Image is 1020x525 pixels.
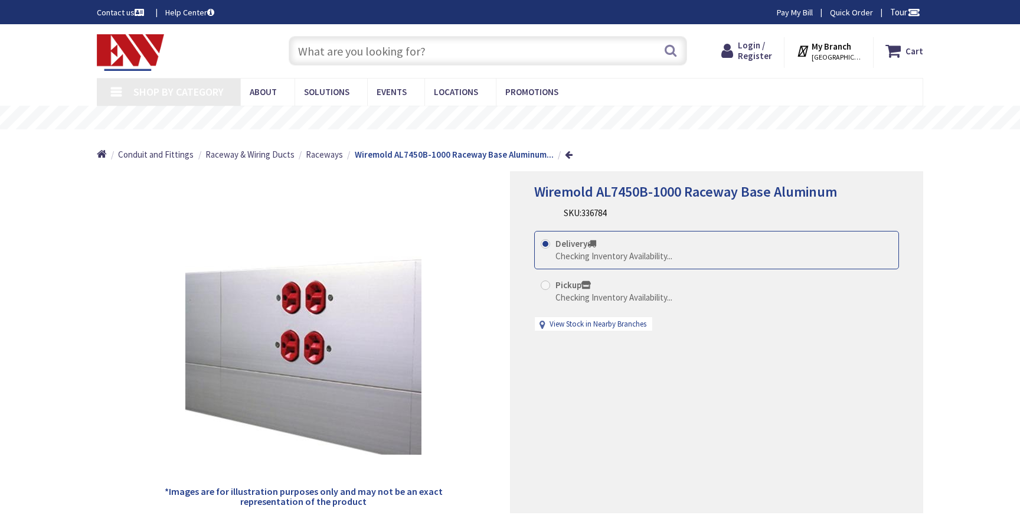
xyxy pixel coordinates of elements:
span: Login / Register [738,40,772,61]
div: SKU: [564,207,606,219]
span: Tour [890,6,920,18]
strong: My Branch [812,41,851,52]
span: Raceways [306,149,343,160]
span: Locations [434,86,478,97]
img: Electrical Wholesalers, Inc. [97,34,164,71]
a: Cart [885,40,923,61]
span: [GEOGRAPHIC_DATA], [GEOGRAPHIC_DATA] [812,53,862,62]
span: About [250,86,277,97]
a: Login / Register [721,40,772,61]
div: Checking Inventory Availability... [555,250,672,262]
a: Pay My Bill [777,6,813,18]
img: Wiremold AL7450B-1000 Raceway Base Aluminum [185,219,421,455]
a: Conduit and Fittings [118,148,194,161]
rs-layer: Free Same Day Pickup at 19 Locations [403,112,619,125]
a: Help Center [165,6,214,18]
h5: *Images are for illustration purposes only and may not be an exact representation of the product [163,487,444,507]
span: Solutions [304,86,349,97]
a: Contact us [97,6,146,18]
div: Checking Inventory Availability... [555,291,672,304]
span: Wiremold AL7450B-1000 Raceway Base Aluminum [534,182,837,201]
span: Promotions [505,86,558,97]
a: Quick Order [830,6,873,18]
a: Raceways [306,148,343,161]
strong: Pickup [555,279,591,291]
div: My Branch [GEOGRAPHIC_DATA], [GEOGRAPHIC_DATA] [796,40,862,61]
strong: Delivery [555,238,596,249]
a: Raceway & Wiring Ducts [205,148,295,161]
span: Shop By Category [133,85,224,99]
a: View Stock in Nearby Branches [550,319,646,330]
strong: Wiremold AL7450B-1000 Raceway Base Aluminum... [355,149,554,160]
span: Raceway & Wiring Ducts [205,149,295,160]
input: What are you looking for? [289,36,687,66]
strong: Cart [905,40,923,61]
span: Conduit and Fittings [118,149,194,160]
span: 336784 [581,207,606,219]
span: Events [377,86,407,97]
